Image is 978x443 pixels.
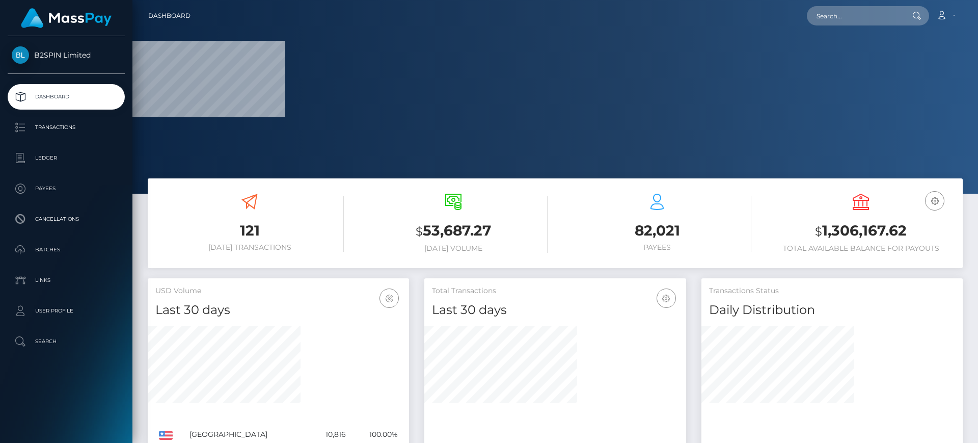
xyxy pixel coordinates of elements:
h4: Last 30 days [432,301,678,319]
p: Transactions [12,120,121,135]
p: Links [12,273,121,288]
h3: 53,687.27 [359,221,548,242]
a: Ledger [8,145,125,171]
img: B2SPIN Limited [12,46,29,64]
h5: Transactions Status [709,286,955,296]
a: Transactions [8,115,125,140]
p: Cancellations [12,212,121,227]
p: Search [12,334,121,349]
input: Search... [807,6,903,25]
p: Dashboard [12,89,121,105]
a: Batches [8,237,125,263]
a: Payees [8,176,125,201]
p: Payees [12,181,121,196]
img: MassPay Logo [21,8,112,28]
h6: [DATE] Transactions [155,243,344,252]
h3: 1,306,167.62 [767,221,955,242]
h3: 82,021 [563,221,751,241]
a: Search [8,329,125,354]
p: User Profile [12,303,121,319]
a: User Profile [8,298,125,324]
p: Ledger [12,150,121,166]
small: $ [815,224,822,239]
h6: Total Available Balance for Payouts [767,244,955,253]
h5: USD Volume [155,286,401,296]
a: Cancellations [8,206,125,232]
p: Batches [12,242,121,257]
h6: Payees [563,243,751,252]
h3: 121 [155,221,344,241]
img: US.png [159,431,173,440]
h4: Last 30 days [155,301,401,319]
h6: [DATE] Volume [359,244,548,253]
small: $ [416,224,423,239]
h4: Daily Distribution [709,301,955,319]
a: Dashboard [148,5,191,27]
span: B2SPIN Limited [8,50,125,60]
h5: Total Transactions [432,286,678,296]
a: Dashboard [8,84,125,110]
a: Links [8,268,125,293]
